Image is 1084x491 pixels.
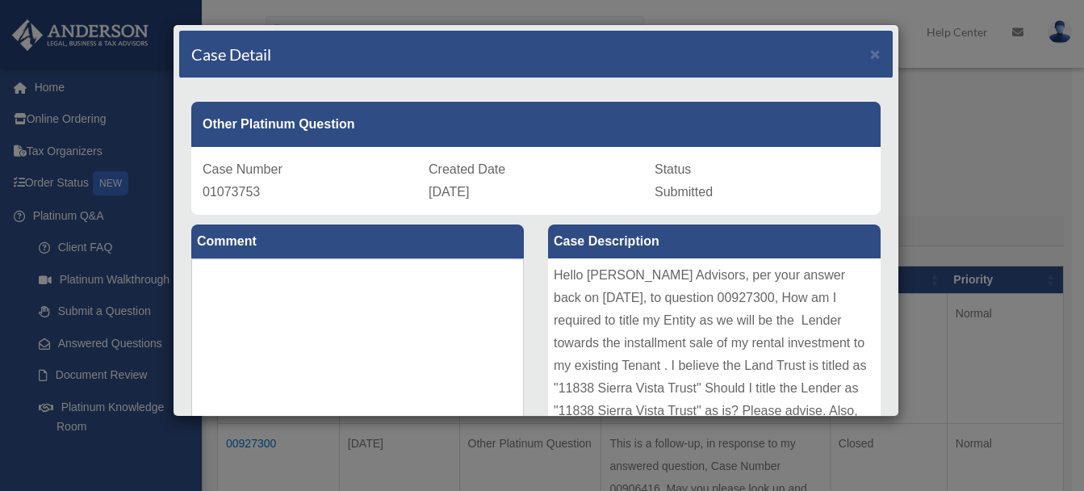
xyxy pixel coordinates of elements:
label: Comment [191,225,524,258]
label: Case Description [548,225,881,258]
span: [DATE] [429,185,469,199]
span: Submitted [655,185,713,199]
button: Close [870,45,881,62]
span: Created Date [429,162,505,176]
span: × [870,44,881,63]
h4: Case Detail [191,43,271,65]
span: Status [655,162,691,176]
div: Other Platinum Question [191,102,881,147]
span: 01073753 [203,185,260,199]
span: Case Number [203,162,283,176]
